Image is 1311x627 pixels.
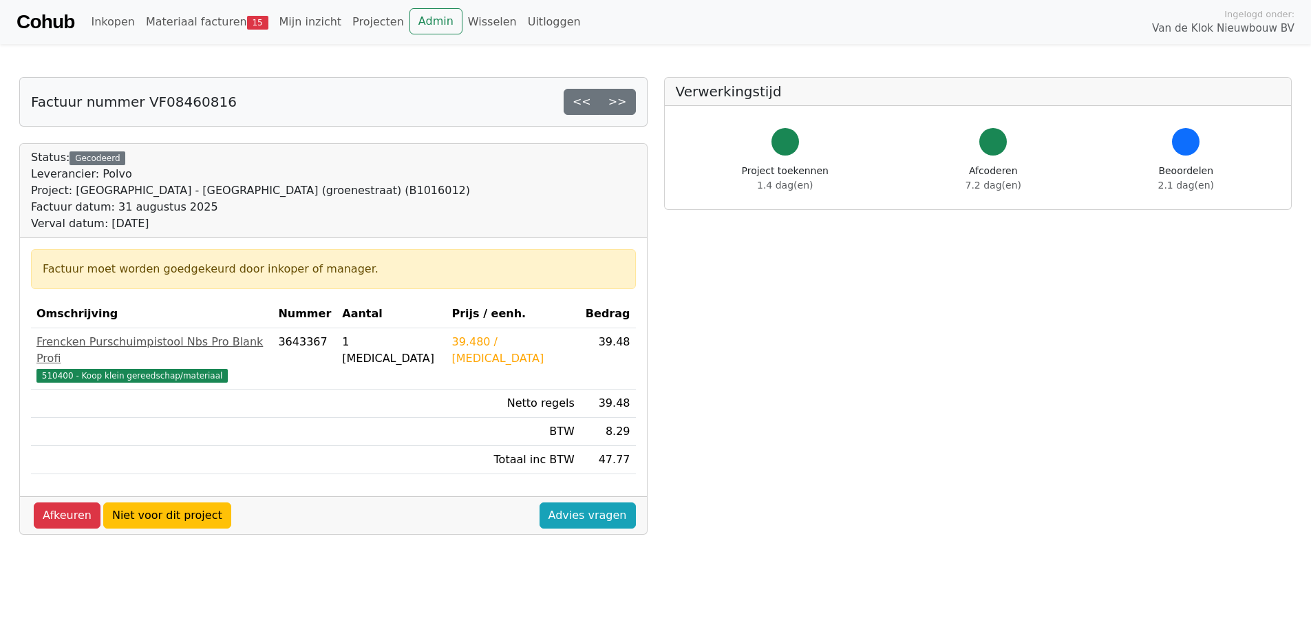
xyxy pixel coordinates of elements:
span: Ingelogd onder: [1224,8,1294,21]
td: BTW [447,418,580,446]
span: Van de Klok Nieuwbouw BV [1152,21,1294,36]
a: Cohub [17,6,74,39]
a: Uitloggen [522,8,586,36]
a: Frencken Purschuimpistool Nbs Pro Blank Profi510400 - Koop klein gereedschap/materiaal [36,334,267,383]
div: Leverancier: Polvo [31,166,470,182]
span: 2.1 dag(en) [1158,180,1214,191]
a: << [564,89,600,115]
div: Gecodeerd [70,151,125,165]
span: 7.2 dag(en) [966,180,1021,191]
a: Projecten [347,8,409,36]
a: Afkeuren [34,502,100,529]
a: Materiaal facturen15 [140,8,274,36]
td: 39.48 [580,328,636,390]
a: Advies vragen [540,502,636,529]
td: Netto regels [447,390,580,418]
div: Factuur moet worden goedgekeurd door inkoper of manager. [43,261,624,277]
a: Mijn inzicht [274,8,348,36]
span: 15 [247,16,268,30]
th: Bedrag [580,300,636,328]
div: Project: [GEOGRAPHIC_DATA] - [GEOGRAPHIC_DATA] (groenestraat) (B1016012) [31,182,470,199]
th: Omschrijving [31,300,273,328]
div: 39.480 / [MEDICAL_DATA] [452,334,575,367]
a: Inkopen [85,8,140,36]
div: Status: [31,149,470,232]
span: 510400 - Koop klein gereedschap/materiaal [36,369,228,383]
div: Afcoderen [966,164,1021,193]
td: 3643367 [273,328,337,390]
td: Totaal inc BTW [447,446,580,474]
div: Verval datum: [DATE] [31,215,470,232]
div: Frencken Purschuimpistool Nbs Pro Blank Profi [36,334,267,367]
th: Aantal [337,300,446,328]
h5: Factuur nummer VF08460816 [31,94,237,110]
td: 39.48 [580,390,636,418]
a: Admin [409,8,462,34]
a: Wisselen [462,8,522,36]
a: Niet voor dit project [103,502,231,529]
span: 1.4 dag(en) [757,180,813,191]
div: 1 [MEDICAL_DATA] [342,334,440,367]
td: 8.29 [580,418,636,446]
th: Prijs / eenh. [447,300,580,328]
td: 47.77 [580,446,636,474]
th: Nummer [273,300,337,328]
h5: Verwerkingstijd [676,83,1281,100]
div: Factuur datum: 31 augustus 2025 [31,199,470,215]
a: >> [599,89,636,115]
div: Beoordelen [1158,164,1214,193]
div: Project toekennen [742,164,829,193]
